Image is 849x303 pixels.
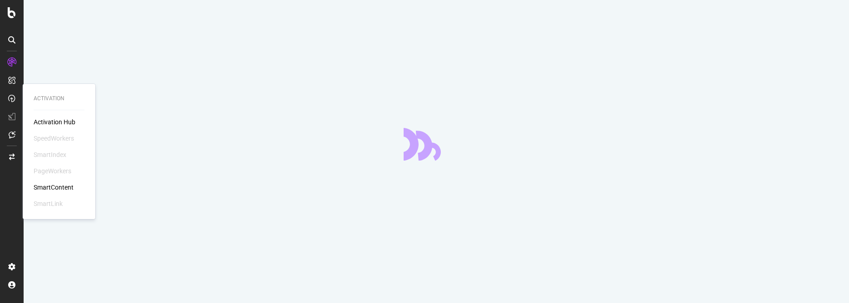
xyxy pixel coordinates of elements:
[34,117,75,127] a: Activation Hub
[34,134,74,143] div: SpeedWorkers
[404,128,469,161] div: animation
[34,95,84,103] div: Activation
[34,199,63,208] div: SmartLink
[34,183,74,192] a: SmartContent
[34,150,66,159] div: SmartIndex
[34,166,71,176] div: PageWorkers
